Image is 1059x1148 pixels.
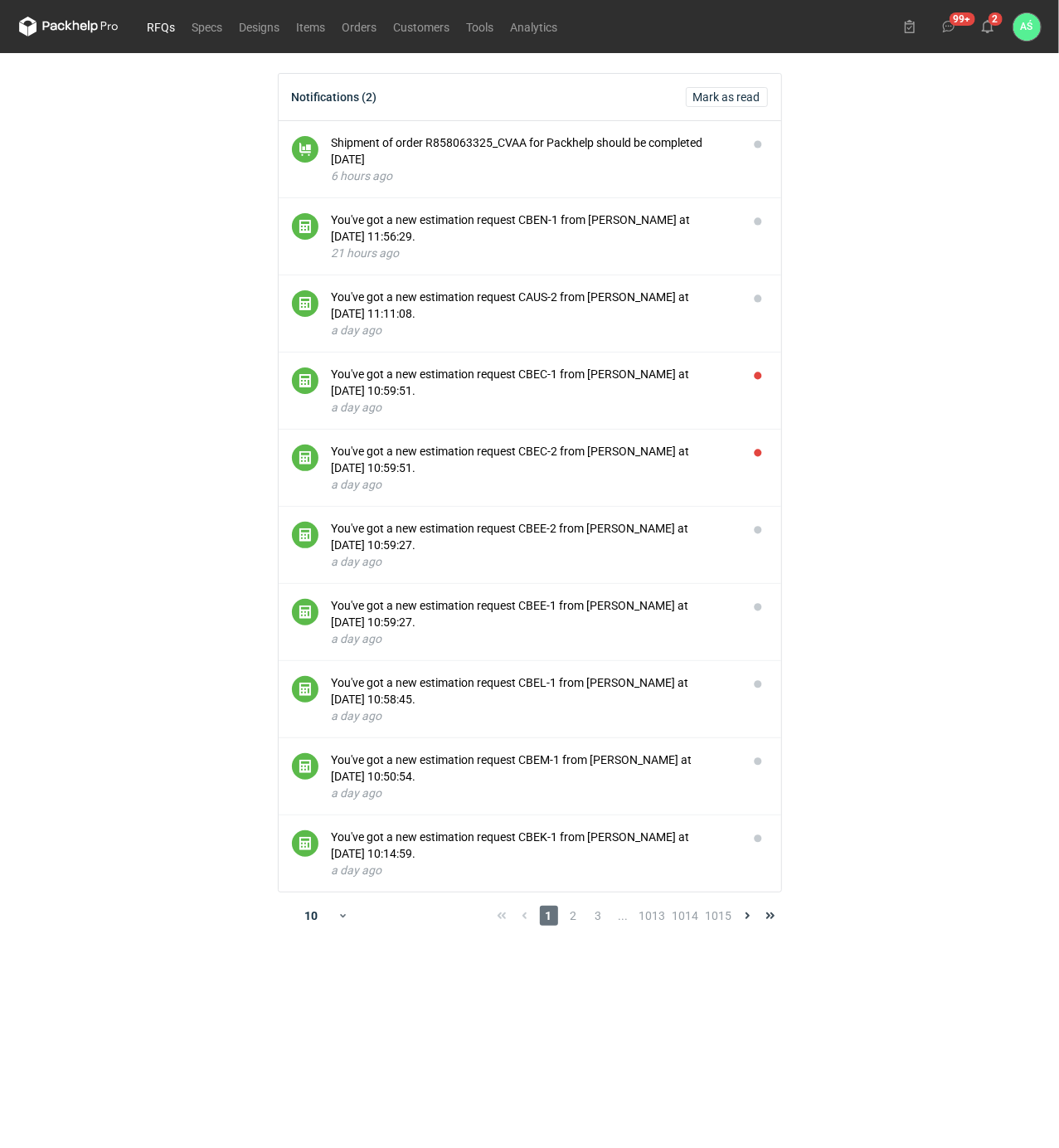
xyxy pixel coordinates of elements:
a: Specs [184,17,231,36]
span: 1014 [673,906,699,926]
div: a day ago [332,476,735,493]
div: You've got a new estimation request CBEE-2 from [PERSON_NAME] at [DATE] 10:59:27. [332,520,735,553]
svg: Packhelp Pro [19,17,119,36]
button: 99+ [935,13,962,40]
a: Items [289,17,334,36]
a: Customers [386,17,459,36]
button: You've got a new estimation request CBEC-1 from [PERSON_NAME] at [DATE] 10:59:51.a day ago [332,366,735,416]
button: 2 [974,13,1001,40]
button: Mark as read [686,87,768,107]
button: Shipment of order R858063325_CVAA for Packhelp should be completed [DATE]6 hours ago [332,134,735,184]
button: You've got a new estimation request CAUS-2 from [PERSON_NAME] at [DATE] 11:11:08.a day ago [332,289,735,338]
div: Notifications (2) [292,90,377,104]
button: You've got a new estimation request CBEK-1 from [PERSON_NAME] at [DATE] 10:14:59.a day ago [332,829,735,878]
span: 3 [590,906,608,926]
div: You've got a new estimation request CBEL-1 from [PERSON_NAME] at [DATE] 10:58:45. [332,674,735,708]
button: You've got a new estimation request CBEE-2 from [PERSON_NAME] at [DATE] 10:59:27.a day ago [332,520,735,570]
div: You've got a new estimation request CAUS-2 from [PERSON_NAME] at [DATE] 11:11:08. [332,289,735,322]
div: You've got a new estimation request CBEC-1 from [PERSON_NAME] at [DATE] 10:59:51. [332,366,735,399]
div: Shipment of order R858063325_CVAA for Packhelp should be completed [DATE] [332,134,735,168]
div: a day ago [332,553,735,570]
span: 1015 [706,906,732,926]
span: ... [615,906,633,926]
div: You've got a new estimation request CBEM-1 from [PERSON_NAME] at [DATE] 10:50:54. [332,752,735,785]
button: You've got a new estimation request CBEL-1 from [PERSON_NAME] at [DATE] 10:58:45.a day ago [332,674,735,724]
button: You've got a new estimation request CBEE-1 from [PERSON_NAME] at [DATE] 10:59:27.a day ago [332,597,735,647]
div: a day ago [332,630,735,647]
div: You've got a new estimation request CBEN-1 from [PERSON_NAME] at [DATE] 11:56:29. [332,212,735,245]
div: a day ago [332,322,735,338]
button: AŚ [1013,13,1041,41]
button: You've got a new estimation request CBEN-1 from [PERSON_NAME] at [DATE] 11:56:29.21 hours ago [332,212,735,261]
div: 10 [284,904,338,927]
a: Analytics [503,17,566,36]
div: a day ago [332,785,735,801]
div: 6 hours ago [332,168,735,184]
span: 1 [540,906,558,926]
div: a day ago [332,708,735,724]
div: Adrian Świerżewski [1013,13,1041,41]
div: You've got a new estimation request CBEK-1 from [PERSON_NAME] at [DATE] 10:14:59. [332,829,735,862]
a: Designs [231,17,289,36]
span: 2 [565,906,583,926]
button: You've got a new estimation request CBEM-1 from [PERSON_NAME] at [DATE] 10:50:54.a day ago [332,752,735,801]
button: You've got a new estimation request CBEC-2 from [PERSON_NAME] at [DATE] 10:59:51.a day ago [332,443,735,493]
div: You've got a new estimation request CBEC-2 from [PERSON_NAME] at [DATE] 10:59:51. [332,443,735,476]
span: Mark as read [693,91,760,103]
a: Orders [334,17,386,36]
a: RFQs [139,17,184,36]
div: You've got a new estimation request CBEE-1 from [PERSON_NAME] at [DATE] 10:59:27. [332,597,735,630]
div: 21 hours ago [332,245,735,261]
span: 1013 [639,906,666,926]
div: a day ago [332,399,735,416]
div: a day ago [332,862,735,878]
a: Tools [459,17,503,36]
